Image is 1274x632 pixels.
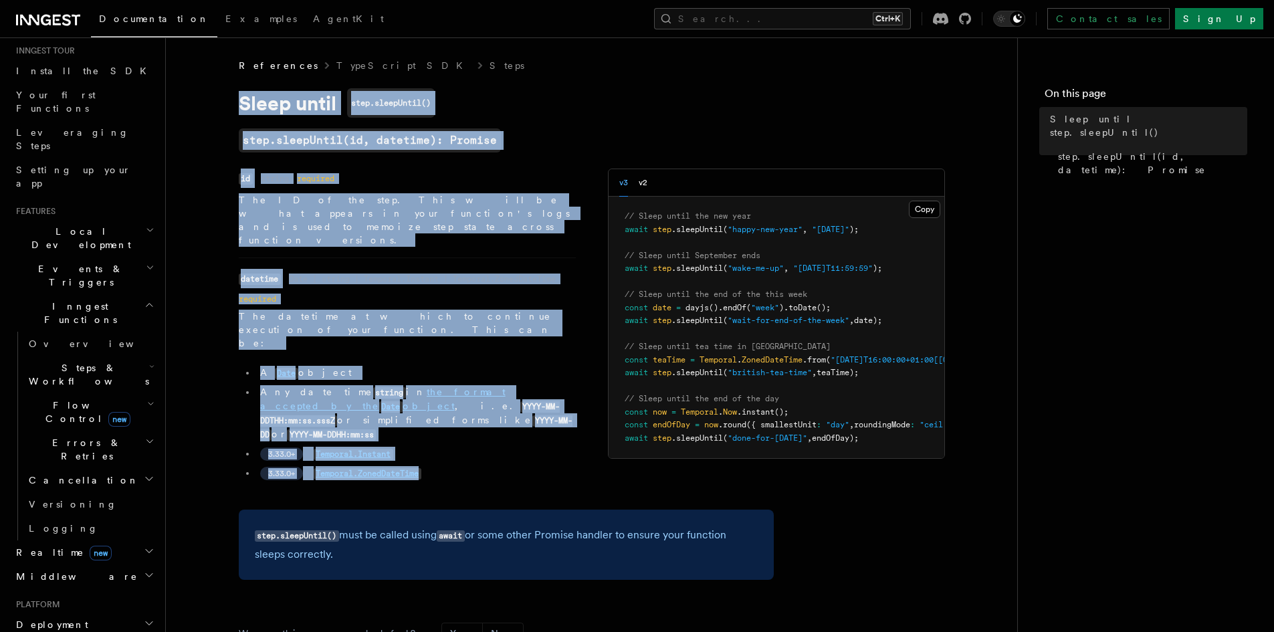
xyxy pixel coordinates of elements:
[11,294,157,332] button: Inngest Functions
[11,45,75,56] span: Inngest tour
[289,274,556,284] dd: Date | string | Temporal.Instant | Temporal.ZonedDateTime
[728,316,849,325] span: "wait-for-end-of-the-week"
[784,264,788,273] span: ,
[718,420,746,429] span: .round
[728,225,803,234] span: "happy-new-year"
[239,294,276,304] dd: required
[812,368,817,377] span: ,
[260,401,560,427] code: YYYY-MM-DDTHH:mm:ss.sssZ
[746,420,817,429] span: ({ smallestUnit
[16,165,131,189] span: Setting up your app
[437,530,465,542] code: await
[671,316,723,325] span: .sleepUntil
[11,546,112,559] span: Realtime
[728,433,807,443] span: "done-for-[DATE]"
[910,420,915,429] span: :
[653,303,671,312] span: date
[373,387,406,399] code: string
[625,251,760,260] span: // Sleep until September ends
[268,449,295,459] span: 3.33.0+
[728,264,784,273] span: "wake-me-up"
[803,225,807,234] span: ,
[256,366,576,380] li: A object
[23,361,149,388] span: Steps & Workflows
[671,264,723,273] span: .sleepUntil
[91,4,217,37] a: Documentation
[11,158,157,195] a: Setting up your app
[681,407,718,417] span: Temporal
[23,468,157,492] button: Cancellation
[11,257,157,294] button: Events & Triggers
[625,394,779,403] span: // Sleep until the end of the day
[718,303,746,312] span: .endOf
[793,264,873,273] span: "[DATE]T11:59:59"
[653,316,671,325] span: step
[695,420,700,429] span: =
[29,523,98,534] span: Logging
[709,303,718,312] span: ()
[704,420,718,429] span: now
[239,173,253,185] code: id
[751,303,779,312] span: "week"
[23,516,157,540] a: Logging
[217,4,305,36] a: Examples
[826,420,849,429] span: "day"
[779,303,784,312] span: )
[625,420,648,429] span: const
[873,12,903,25] kbd: Ctrl+K
[11,332,157,540] div: Inngest Functions
[260,387,506,411] a: the format accepted by theDateobject
[817,368,859,377] span: teaTime);
[336,59,471,72] a: TypeScript SDK
[676,303,681,312] span: =
[803,355,826,364] span: .from
[625,342,831,351] span: // Sleep until tea time in [GEOGRAPHIC_DATA]
[831,355,1111,364] span: "[DATE]T16:00:00+01:00[[GEOGRAPHIC_DATA]/[GEOGRAPHIC_DATA]]"
[268,468,295,479] span: 3.33.0+
[239,274,281,285] code: datetime
[11,618,88,631] span: Deployment
[653,264,671,273] span: step
[379,401,403,413] code: Date
[490,59,524,72] a: Steps
[313,13,384,24] span: AgentKit
[239,193,576,247] p: The ID of the step. This will be what appears in your function's logs and is used to memoize step...
[920,420,948,429] span: "ceil"
[287,429,376,441] code: YYYY-MM-DDHH:mm:ss
[625,407,648,417] span: const
[653,225,671,234] span: step
[654,8,911,29] button: Search...Ctrl+K
[625,290,807,299] span: // Sleep until the end of the this week
[11,59,157,83] a: Install the SDK
[625,355,648,364] span: const
[23,399,147,425] span: Flow Control
[625,303,648,312] span: const
[11,540,157,564] button: Realtimenew
[297,173,334,184] dd: required
[23,436,145,463] span: Errors & Retries
[625,264,648,273] span: await
[29,499,117,510] span: Versioning
[639,169,647,197] button: v2
[108,412,130,427] span: new
[1047,8,1170,29] a: Contact sales
[625,368,648,377] span: await
[16,90,96,114] span: Your first Functions
[849,316,854,325] span: ,
[723,368,728,377] span: (
[671,225,723,234] span: .sleepUntil
[16,66,154,76] span: Install the SDK
[11,219,157,257] button: Local Development
[817,420,821,429] span: :
[239,88,774,118] h1: Sleep until
[718,407,723,417] span: .
[625,211,751,221] span: // Sleep until the new year
[275,367,298,378] a: Date
[1045,107,1247,144] a: Sleep until step.sleepUntil()
[854,316,882,325] span: date);
[619,169,628,197] button: v3
[742,355,803,364] span: ZonedDateTime
[723,433,728,443] span: (
[685,303,709,312] span: dayjs
[854,420,910,429] span: roundingMode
